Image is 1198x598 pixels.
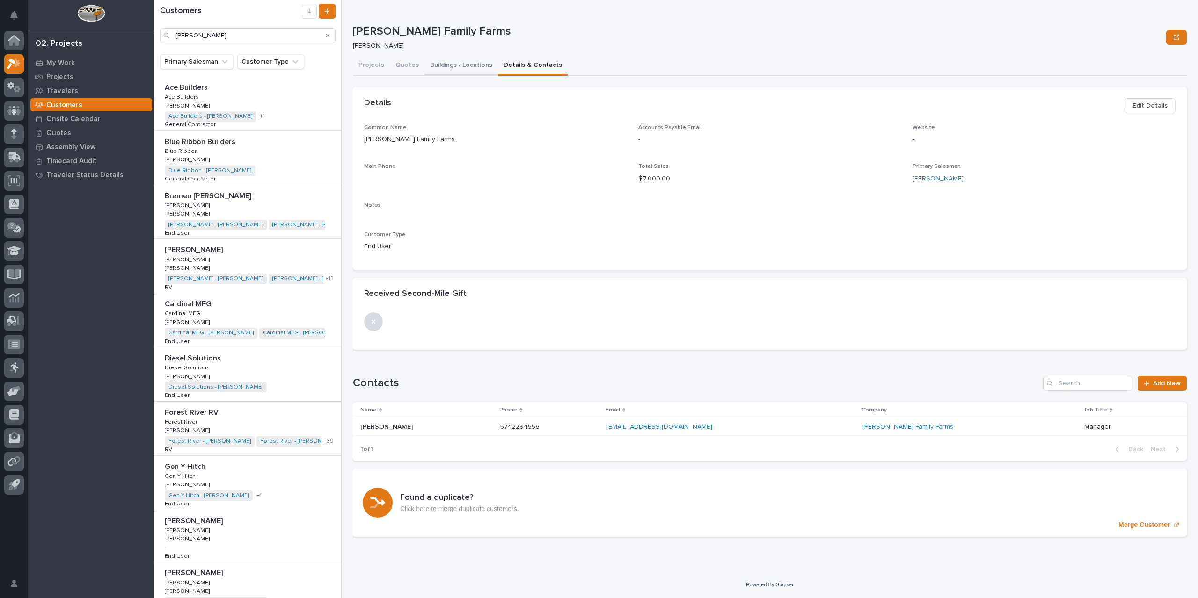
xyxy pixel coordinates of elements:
[28,98,154,112] a: Customers
[165,136,237,146] p: Blue Ribbon Builders
[424,56,498,76] button: Buildings / Locations
[746,582,793,587] a: Powered By Stacker
[165,337,191,345] p: End User
[46,59,75,67] p: My Work
[165,190,253,201] p: Bremen [PERSON_NAME]
[165,81,210,92] p: Ace Builders
[165,567,225,577] p: [PERSON_NAME]
[364,242,627,252] p: End User
[165,406,220,417] p: Forest River RV
[1147,445,1187,454] button: Next
[360,421,415,431] p: [PERSON_NAME]
[862,423,953,431] a: [PERSON_NAME] Family Farms
[263,330,348,336] a: Cardinal MFG - [PERSON_NAME]
[638,174,901,184] p: $ 7,000.00
[913,135,1176,144] p: -
[168,167,251,174] a: Blue Ribbon - [PERSON_NAME]
[353,418,1187,435] tr: [PERSON_NAME][PERSON_NAME] 5742294556 [EMAIL_ADDRESS][DOMAIN_NAME] [PERSON_NAME] Family Farms Man...
[160,6,302,16] h1: Customers
[165,209,212,217] p: [PERSON_NAME]
[165,461,207,471] p: Gen Y Hitch
[353,25,1162,38] p: [PERSON_NAME] Family Farms
[353,438,380,461] p: 1 of 1
[165,120,218,128] p: General Contractor
[28,140,154,154] a: Assembly View
[606,424,712,430] a: [EMAIL_ADDRESS][DOMAIN_NAME]
[77,5,105,22] img: Workspace Logo
[353,42,1159,50] p: [PERSON_NAME]
[165,526,212,534] p: [PERSON_NAME]
[1151,445,1171,454] span: Next
[165,363,212,371] p: Diesel Solutions
[165,282,174,291] p: RV
[165,298,213,309] p: Cardinal MFG
[165,201,212,209] p: [PERSON_NAME]
[168,330,254,336] a: Cardinal MFG - [PERSON_NAME]
[499,405,517,415] p: Phone
[272,275,367,282] a: [PERSON_NAME] - [PERSON_NAME]
[168,384,263,390] a: Diesel Solutions - [PERSON_NAME]
[1108,445,1147,454] button: Back
[165,309,202,317] p: Cardinal MFG
[165,101,212,109] p: [PERSON_NAME]
[165,586,212,595] p: [PERSON_NAME]
[165,499,191,507] p: End User
[160,54,234,69] button: Primary Salesman
[12,11,24,26] div: Notifications
[165,425,212,434] p: [PERSON_NAME]
[1084,421,1113,431] p: Manager
[400,493,519,503] h3: Found a duplicate?
[28,70,154,84] a: Projects
[500,424,540,430] a: 5742294556
[1043,376,1132,391] input: Search
[913,125,935,130] span: Website
[46,129,71,137] p: Quotes
[46,101,82,109] p: Customers
[353,56,390,76] button: Projects
[364,289,467,299] h2: Received Second-Mile Gift
[165,417,199,425] p: Forest River
[165,578,212,586] p: [PERSON_NAME]
[364,135,627,144] p: [PERSON_NAME] Family Farms
[165,545,167,551] p: -
[28,84,154,98] a: Travelers
[325,276,334,281] span: + 13
[323,439,334,444] span: + 39
[46,115,101,123] p: Onsite Calendar
[364,125,407,130] span: Common Name
[28,126,154,140] a: Quotes
[165,390,191,399] p: End User
[28,168,154,182] a: Traveler Status Details
[165,255,212,263] p: [PERSON_NAME]
[46,171,124,180] p: Traveler Status Details
[1118,521,1170,529] p: Merge Customer
[165,263,212,272] p: [PERSON_NAME]
[606,405,620,415] p: Email
[1138,376,1187,391] a: Add New
[256,493,262,498] span: + 1
[154,77,341,131] a: Ace BuildersAce Builders Ace BuildersAce Builders [PERSON_NAME][PERSON_NAME] Ace Builders - [PERS...
[154,402,341,456] a: Forest River RVForest River RV Forest RiverForest River [PERSON_NAME][PERSON_NAME] Forest River -...
[165,146,200,155] p: Blue Ribbon
[154,456,341,510] a: Gen Y HitchGen Y Hitch Gen Y HitchGen Y Hitch [PERSON_NAME][PERSON_NAME] Gen Y Hitch - [PERSON_NA...
[913,174,964,184] a: [PERSON_NAME]
[1083,405,1107,415] p: Job Title
[364,202,381,208] span: Notes
[638,164,669,169] span: Total Sales
[165,92,201,101] p: Ace Builders
[4,6,24,25] button: Notifications
[498,56,568,76] button: Details & Contacts
[165,534,212,542] p: [PERSON_NAME]
[353,468,1187,537] a: Merge Customer
[638,135,901,144] p: -
[160,28,336,43] input: Search
[154,510,341,562] a: [PERSON_NAME][PERSON_NAME] [PERSON_NAME][PERSON_NAME] [PERSON_NAME][PERSON_NAME] -End UserEnd User
[360,405,377,415] p: Name
[1123,445,1143,454] span: Back
[165,551,191,560] p: End User
[165,174,218,182] p: General Contractor
[168,275,263,282] a: [PERSON_NAME] - [PERSON_NAME]
[165,480,212,488] p: [PERSON_NAME]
